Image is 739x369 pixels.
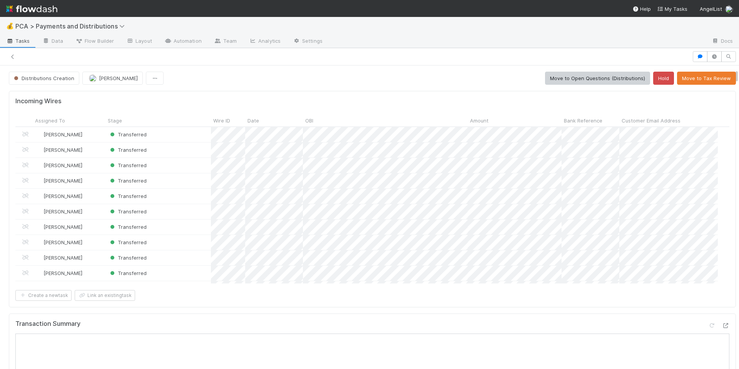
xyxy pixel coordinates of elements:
[75,37,114,45] span: Flow Builder
[43,162,82,168] span: [PERSON_NAME]
[305,117,313,124] span: OBI
[158,35,208,48] a: Automation
[36,269,82,277] div: [PERSON_NAME]
[657,6,687,12] span: My Tasks
[36,35,69,48] a: Data
[43,255,82,261] span: [PERSON_NAME]
[287,35,329,48] a: Settings
[545,72,650,85] button: Move to Open Questions (Distributions)
[36,239,42,245] img: avatar_705b8750-32ac-4031-bf5f-ad93a4909bc8.png
[43,224,82,230] span: [PERSON_NAME]
[470,117,488,124] span: Amount
[36,208,42,215] img: avatar_705b8750-32ac-4031-bf5f-ad93a4909bc8.png
[657,5,687,13] a: My Tasks
[36,254,82,262] div: [PERSON_NAME]
[109,223,147,231] div: Transferred
[247,117,259,124] span: Date
[36,162,42,168] img: avatar_705b8750-32ac-4031-bf5f-ad93a4909bc8.png
[213,117,230,124] span: Wire ID
[82,72,143,85] button: [PERSON_NAME]
[109,269,147,277] div: Transferred
[36,224,42,230] img: avatar_705b8750-32ac-4031-bf5f-ad93a4909bc8.png
[6,23,14,29] span: 💰
[622,117,680,124] span: Customer Email Address
[43,270,82,276] span: [PERSON_NAME]
[43,239,82,245] span: [PERSON_NAME]
[43,193,82,199] span: [PERSON_NAME]
[36,208,82,215] div: [PERSON_NAME]
[15,290,72,301] button: Create a newtask
[109,208,147,215] div: Transferred
[6,2,57,15] img: logo-inverted-e16ddd16eac7371096b0.svg
[36,255,42,261] img: avatar_705b8750-32ac-4031-bf5f-ad93a4909bc8.png
[109,239,147,245] span: Transferred
[109,238,147,246] div: Transferred
[36,238,82,246] div: [PERSON_NAME]
[677,72,736,85] button: Move to Tax Review
[12,75,74,81] span: Distributions Creation
[99,75,138,81] span: [PERSON_NAME]
[109,178,147,184] span: Transferred
[109,192,147,200] div: Transferred
[35,117,65,124] span: Assigned To
[36,270,42,276] img: avatar_705b8750-32ac-4031-bf5f-ad93a4909bc8.png
[89,74,97,82] img: avatar_d7f67417-030a-43ce-a3ce-a315a3ccfd08.png
[43,147,82,153] span: [PERSON_NAME]
[725,5,733,13] img: avatar_a2d05fec-0a57-4266-8476-74cda3464b0e.png
[36,131,82,138] div: [PERSON_NAME]
[36,161,82,169] div: [PERSON_NAME]
[36,131,42,138] img: avatar_705b8750-32ac-4031-bf5f-ad93a4909bc8.png
[109,208,147,215] span: Transferred
[36,192,82,200] div: [PERSON_NAME]
[564,117,602,124] span: Bank Reference
[36,146,82,154] div: [PERSON_NAME]
[109,146,147,154] div: Transferred
[108,117,122,124] span: Stage
[75,290,135,301] button: Link an existingtask
[109,147,147,153] span: Transferred
[15,97,62,105] h5: Incoming Wires
[109,193,147,199] span: Transferred
[36,177,82,184] div: [PERSON_NAME]
[109,224,147,230] span: Transferred
[36,223,82,231] div: [PERSON_NAME]
[120,35,158,48] a: Layout
[43,208,82,215] span: [PERSON_NAME]
[43,178,82,184] span: [PERSON_NAME]
[109,161,147,169] div: Transferred
[706,35,739,48] a: Docs
[109,270,147,276] span: Transferred
[6,37,30,45] span: Tasks
[653,72,674,85] button: Hold
[208,35,243,48] a: Team
[109,255,147,261] span: Transferred
[109,131,147,138] div: Transferred
[632,5,651,13] div: Help
[69,35,120,48] a: Flow Builder
[43,131,82,138] span: [PERSON_NAME]
[9,72,79,85] button: Distributions Creation
[15,22,129,30] span: PCA > Payments and Distributions
[700,6,722,12] span: AngelList
[36,193,42,199] img: avatar_705b8750-32ac-4031-bf5f-ad93a4909bc8.png
[243,35,287,48] a: Analytics
[109,131,147,138] span: Transferred
[36,147,42,153] img: avatar_705b8750-32ac-4031-bf5f-ad93a4909bc8.png
[36,178,42,184] img: avatar_705b8750-32ac-4031-bf5f-ad93a4909bc8.png
[109,162,147,168] span: Transferred
[15,320,80,328] h5: Transaction Summary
